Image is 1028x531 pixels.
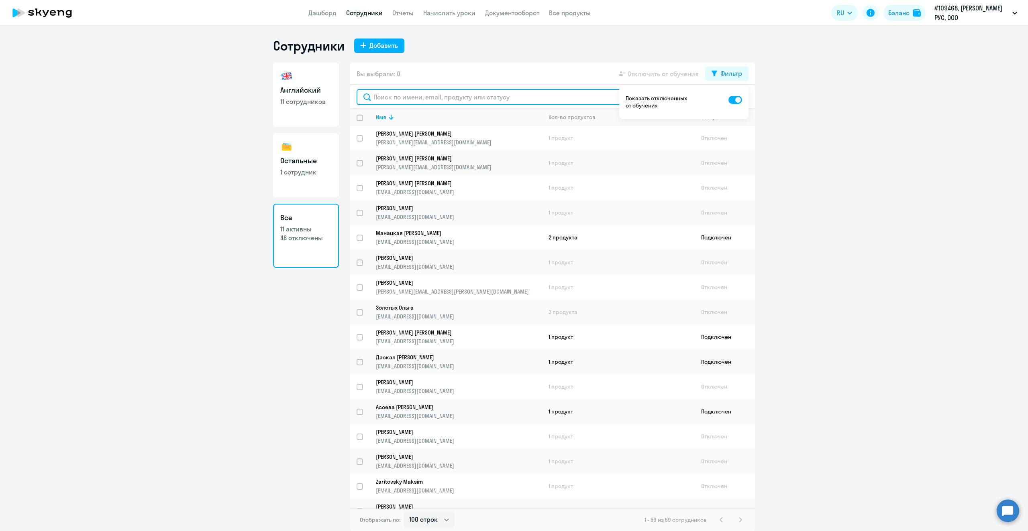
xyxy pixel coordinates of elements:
[376,164,542,171] p: [PERSON_NAME][EMAIL_ADDRESS][DOMAIN_NAME]
[280,85,332,95] h3: Английский
[376,354,531,361] p: Даскал [PERSON_NAME]
[542,200,695,225] td: 1 продукт
[542,275,695,300] td: 1 продукт
[376,363,542,370] p: [EMAIL_ADDRESS][DOMAIN_NAME]
[376,213,542,221] p: [EMAIL_ADDRESS][DOMAIN_NAME]
[645,516,707,523] span: 1 - 59 из 59 сотрудников
[542,300,695,324] td: 3 продукта
[376,428,542,444] a: [PERSON_NAME][EMAIL_ADDRESS][DOMAIN_NAME]
[376,229,542,245] a: Манацкая [PERSON_NAME][EMAIL_ADDRESS][DOMAIN_NAME]
[376,329,531,336] p: [PERSON_NAME] [PERSON_NAME]
[695,399,755,424] td: Подключен
[695,474,755,499] td: Отключен
[549,113,596,121] div: Кол-во продуктов
[695,324,755,349] td: Подключен
[280,140,293,153] img: others
[542,250,695,275] td: 1 продукт
[346,9,383,17] a: Сотрудники
[376,113,542,121] div: Имя
[280,97,332,106] p: 11 сотрудников
[280,156,332,166] h3: Остальные
[354,39,404,53] button: Добавить
[542,449,695,474] td: 1 продукт
[376,180,542,196] a: [PERSON_NAME] [PERSON_NAME][EMAIL_ADDRESS][DOMAIN_NAME]
[376,113,386,121] div: Имя
[376,304,531,311] p: Золотых Ольга
[695,499,755,523] td: Отключен
[376,279,531,286] p: [PERSON_NAME]
[376,279,542,295] a: [PERSON_NAME][PERSON_NAME][EMAIL_ADDRESS][PERSON_NAME][DOMAIN_NAME]
[376,130,531,137] p: [PERSON_NAME] [PERSON_NAME]
[626,95,689,109] p: Показать отключенных от обучения
[930,3,1021,22] button: #109468, [PERSON_NAME] РУС, ООО
[376,338,542,345] p: [EMAIL_ADDRESS][DOMAIN_NAME]
[376,254,531,261] p: [PERSON_NAME]
[549,9,591,17] a: Все продукты
[720,69,742,78] div: Фильтр
[695,175,755,200] td: Отключен
[542,324,695,349] td: 1 продукт
[695,225,755,250] td: Подключен
[695,200,755,225] td: Отключен
[376,478,542,494] a: Zaritovsky Maksim[EMAIL_ADDRESS][DOMAIN_NAME]
[376,379,531,386] p: [PERSON_NAME]
[376,403,542,420] a: Асоева [PERSON_NAME][EMAIL_ADDRESS][DOMAIN_NAME]
[273,204,339,268] a: Все11 активны48 отключены
[485,9,539,17] a: Документооборот
[376,139,542,146] p: [PERSON_NAME][EMAIL_ADDRESS][DOMAIN_NAME]
[542,399,695,424] td: 1 продукт
[376,288,542,295] p: [PERSON_NAME][EMAIL_ADDRESS][PERSON_NAME][DOMAIN_NAME]
[280,70,293,83] img: english
[376,254,542,270] a: [PERSON_NAME][EMAIL_ADDRESS][DOMAIN_NAME]
[376,453,542,469] a: [PERSON_NAME][EMAIL_ADDRESS][DOMAIN_NAME]
[376,403,531,411] p: Асоева [PERSON_NAME]
[376,188,542,196] p: [EMAIL_ADDRESS][DOMAIN_NAME]
[376,503,542,519] a: [PERSON_NAME][EMAIL_ADDRESS][DOMAIN_NAME]
[273,38,345,54] h1: Сотрудники
[376,304,542,320] a: Золотых Ольга[EMAIL_ADDRESS][DOMAIN_NAME]
[376,205,531,212] p: [PERSON_NAME]
[542,474,695,499] td: 1 продукт
[369,41,398,50] div: Добавить
[376,354,542,370] a: Даскал [PERSON_NAME][EMAIL_ADDRESS][DOMAIN_NAME]
[542,499,695,523] td: 1 продукт
[831,5,858,21] button: RU
[376,155,542,171] a: [PERSON_NAME] [PERSON_NAME][PERSON_NAME][EMAIL_ADDRESS][DOMAIN_NAME]
[376,130,542,146] a: [PERSON_NAME] [PERSON_NAME][PERSON_NAME][EMAIL_ADDRESS][DOMAIN_NAME]
[695,150,755,175] td: Отключен
[934,3,1009,22] p: #109468, [PERSON_NAME] РУС, ООО
[376,503,531,510] p: [PERSON_NAME]
[913,9,921,17] img: balance
[542,424,695,449] td: 1 продукт
[376,329,542,345] a: [PERSON_NAME] [PERSON_NAME][EMAIL_ADDRESS][DOMAIN_NAME]
[376,412,542,420] p: [EMAIL_ADDRESS][DOMAIN_NAME]
[705,67,749,81] button: Фильтр
[280,168,332,176] p: 1 сотрудник
[695,349,755,374] td: Подключен
[376,478,531,485] p: Zaritovsky Maksim
[695,126,755,150] td: Отключен
[376,462,542,469] p: [EMAIL_ADDRESS][DOMAIN_NAME]
[360,516,400,523] span: Отображать по:
[357,89,749,105] input: Поиск по имени, email, продукту или статусу
[542,374,695,399] td: 1 продукт
[423,9,475,17] a: Начислить уроки
[376,180,531,187] p: [PERSON_NAME] [PERSON_NAME]
[273,133,339,197] a: Остальные1 сотрудник
[549,113,694,121] div: Кол-во продуктов
[542,349,695,374] td: 1 продукт
[280,225,332,233] p: 11 активны
[695,275,755,300] td: Отключен
[392,9,414,17] a: Отчеты
[542,150,695,175] td: 1 продукт
[376,205,542,221] a: [PERSON_NAME][EMAIL_ADDRESS][DOMAIN_NAME]
[376,487,542,494] p: [EMAIL_ADDRESS][DOMAIN_NAME]
[273,63,339,127] a: Английский11 сотрудников
[542,225,695,250] td: 2 продукта
[883,5,926,21] button: Балансbalance
[376,379,542,395] a: [PERSON_NAME][EMAIL_ADDRESS][DOMAIN_NAME]
[308,9,337,17] a: Дашборд
[695,424,755,449] td: Отключен
[280,233,332,242] p: 48 отключены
